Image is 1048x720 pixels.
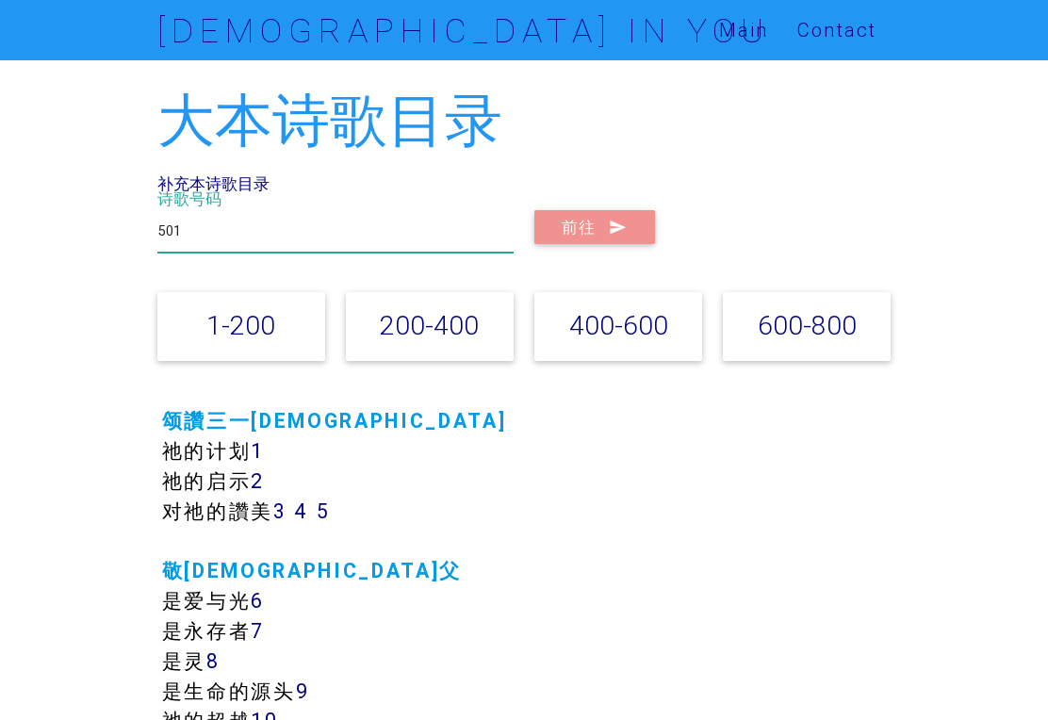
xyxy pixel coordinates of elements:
a: 200-400 [380,309,479,341]
a: 8 [206,649,221,674]
h2: 大本诗歌目录 [157,90,891,153]
a: 600-800 [758,309,857,341]
iframe: Chat [968,635,1034,706]
label: 诗歌号码 [157,188,221,212]
a: 3 [273,499,287,524]
a: 5 [317,499,331,524]
a: 敬[DEMOGRAPHIC_DATA]父 [162,559,462,583]
a: 颂讚三一[DEMOGRAPHIC_DATA] [162,409,507,434]
a: 2 [251,469,265,494]
a: 7 [251,619,265,644]
a: 6 [251,589,265,614]
a: 400-600 [569,309,668,341]
a: 9 [296,679,310,704]
a: 1-200 [206,309,275,341]
a: 补充本诗歌目录 [157,173,270,194]
button: 前往 [534,210,655,244]
a: 4 [294,499,309,524]
a: 1 [251,439,265,464]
